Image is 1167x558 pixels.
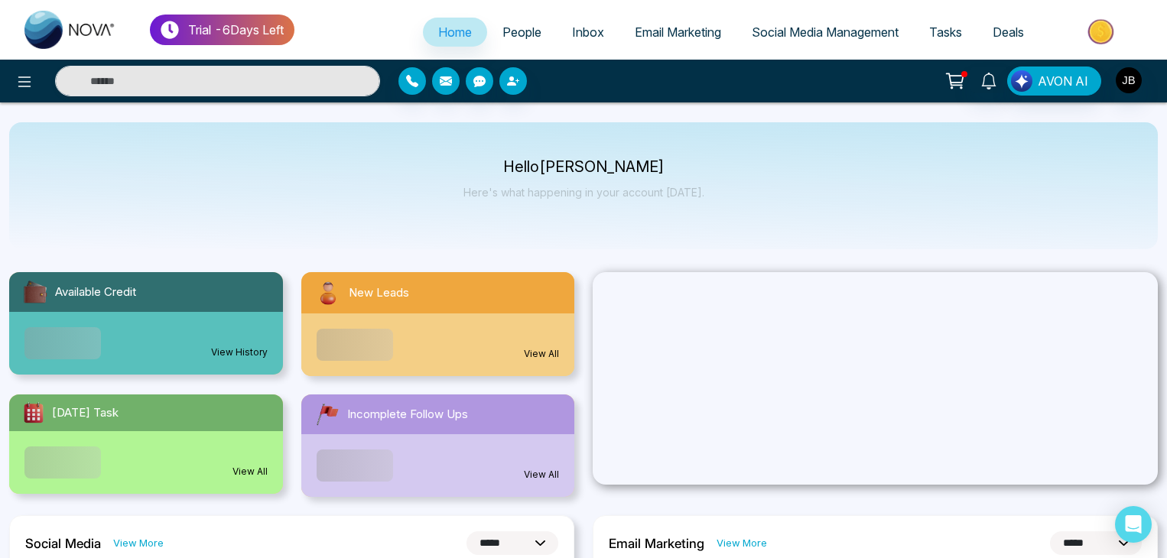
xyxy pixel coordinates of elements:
[463,186,704,199] p: Here's what happening in your account [DATE].
[929,24,962,40] span: Tasks
[52,404,119,422] span: [DATE] Task
[487,18,557,47] a: People
[211,346,268,359] a: View History
[21,401,46,425] img: todayTask.svg
[914,18,977,47] a: Tasks
[524,347,559,361] a: View All
[502,24,541,40] span: People
[232,465,268,479] a: View All
[113,536,164,550] a: View More
[188,21,284,39] p: Trial - 6 Days Left
[736,18,914,47] a: Social Media Management
[1115,506,1152,543] div: Open Intercom Messenger
[977,18,1039,47] a: Deals
[463,161,704,174] p: Hello [PERSON_NAME]
[314,401,341,428] img: followUps.svg
[347,406,468,423] span: Incomplete Follow Ups
[292,272,584,376] a: New LeadsView All
[752,24,899,40] span: Social Media Management
[55,284,136,301] span: Available Credit
[572,24,604,40] span: Inbox
[993,24,1024,40] span: Deals
[1047,15,1158,49] img: Market-place.gif
[717,536,767,550] a: View More
[609,536,704,551] h2: Email Marketing
[438,24,472,40] span: Home
[1007,67,1101,96] button: AVON AI
[1011,70,1032,92] img: Lead Flow
[1116,67,1142,93] img: User Avatar
[524,468,559,482] a: View All
[349,284,409,302] span: New Leads
[292,394,584,497] a: Incomplete Follow UpsView All
[24,11,116,49] img: Nova CRM Logo
[423,18,487,47] a: Home
[314,278,343,307] img: newLeads.svg
[619,18,736,47] a: Email Marketing
[21,278,49,306] img: availableCredit.svg
[25,536,101,551] h2: Social Media
[1038,72,1088,90] span: AVON AI
[635,24,721,40] span: Email Marketing
[557,18,619,47] a: Inbox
